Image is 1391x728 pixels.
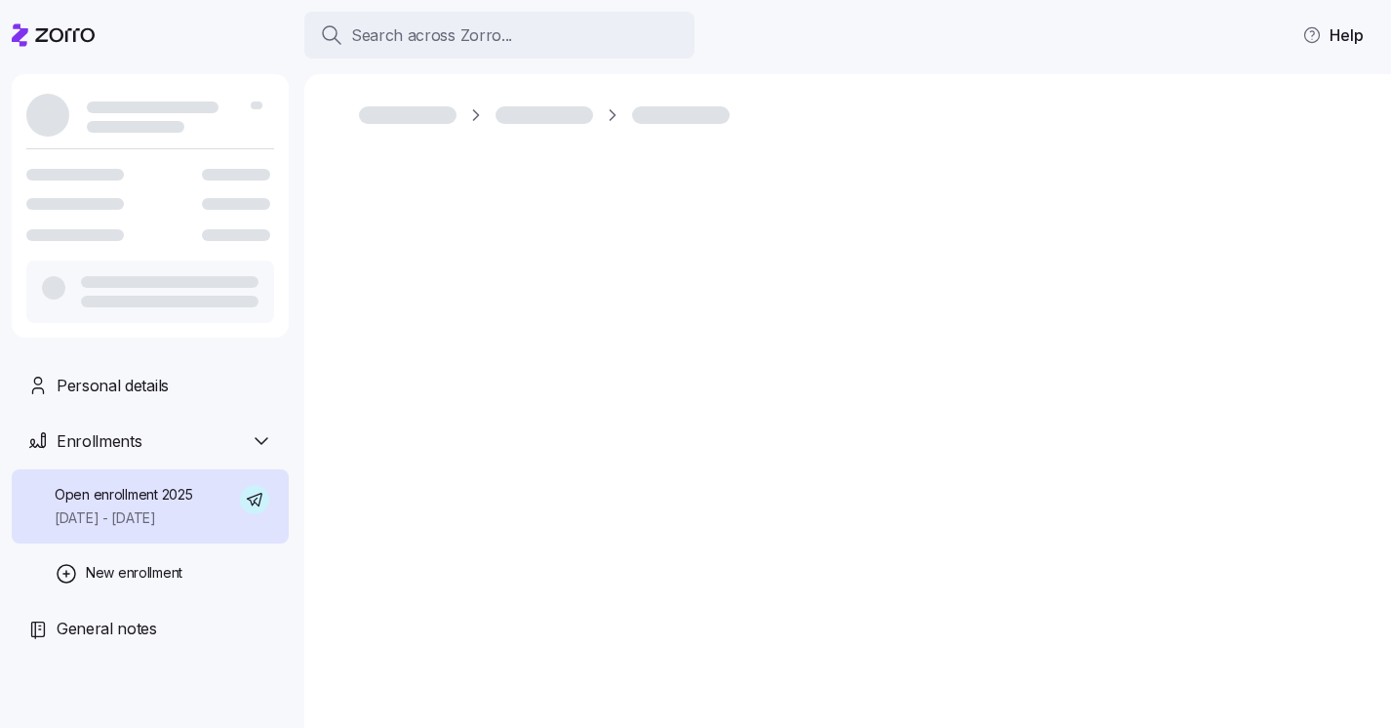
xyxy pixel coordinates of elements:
[55,508,192,528] span: [DATE] - [DATE]
[57,374,169,398] span: Personal details
[1302,23,1364,47] span: Help
[55,485,192,505] span: Open enrollment 2025
[57,617,157,641] span: General notes
[57,429,141,454] span: Enrollments
[304,12,695,59] button: Search across Zorro...
[86,563,182,583] span: New enrollment
[351,23,512,48] span: Search across Zorro...
[1287,16,1379,55] button: Help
